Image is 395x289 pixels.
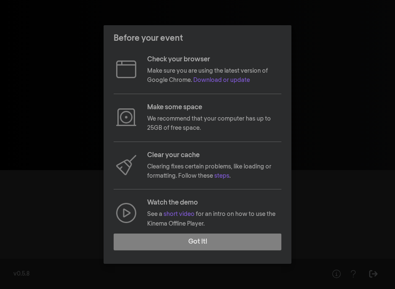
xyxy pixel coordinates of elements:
[193,77,250,83] a: Download or update
[147,210,281,229] p: See a for an intro on how to use the Kinema Offline Player.
[147,162,281,181] p: Clearing fixes certain problems, like loading or formatting. Follow these .
[147,198,281,208] p: Watch the demo
[147,114,281,133] p: We recommend that your computer has up to 25GB of free space.
[214,173,229,179] a: steps
[147,66,281,85] p: Make sure you are using the latest version of Google Chrome.
[147,102,281,113] p: Make some space
[147,150,281,160] p: Clear your cache
[114,234,281,250] button: Got it!
[147,55,281,65] p: Check your browser
[164,211,195,217] a: short video
[104,25,291,51] header: Before your event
